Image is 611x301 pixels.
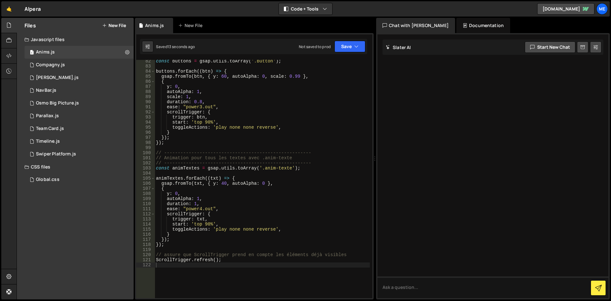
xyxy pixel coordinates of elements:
div: 16285/44894.js [25,46,134,59]
a: 🤙 [1,1,17,17]
span: 1 [30,50,34,55]
div: 95 [136,125,155,130]
div: Alpera [25,5,41,13]
button: Save [334,41,365,52]
div: 119 [136,247,155,252]
div: Not saved to prod [299,44,331,49]
div: 93 [136,115,155,120]
div: 85 [136,74,155,79]
div: 113 [136,217,155,222]
div: 108 [136,191,155,196]
div: 16285/44875.js [25,135,134,148]
div: CSS files [17,161,134,173]
div: Anims.js [36,49,55,55]
div: 16285/44842.js [25,97,134,110]
div: 116 [136,232,155,237]
div: Parallax.js [36,113,59,119]
button: Start new chat [525,41,575,53]
div: 16285/43939.js [25,122,134,135]
div: 121 [136,257,155,262]
div: 16285/43961.js [25,148,134,161]
div: 16285/43940.css [25,173,134,186]
div: NavBar.js [36,88,56,93]
div: 13 seconds ago [167,44,195,49]
div: 83 [136,64,155,69]
div: Swiper Platform.js [36,151,76,157]
div: 118 [136,242,155,247]
div: 90 [136,99,155,104]
div: 98 [136,140,155,145]
h2: Files [25,22,36,29]
div: 91 [136,104,155,110]
div: [PERSON_NAME].js [36,75,79,81]
div: 112 [136,211,155,217]
div: 86 [136,79,155,84]
div: 97 [136,135,155,140]
div: 117 [136,237,155,242]
div: Timeline.js [36,139,60,144]
div: 104 [136,171,155,176]
div: New File [178,22,205,29]
div: 114 [136,222,155,227]
div: 101 [136,155,155,161]
div: 16285/45494.js [25,71,134,84]
div: 115 [136,227,155,232]
div: Saved [156,44,195,49]
div: Documentation [456,18,510,33]
div: Javascript files [17,33,134,46]
div: 107 [136,186,155,191]
div: 106 [136,181,155,186]
div: 102 [136,161,155,166]
div: 120 [136,252,155,257]
div: 96 [136,130,155,135]
div: 100 [136,150,155,155]
div: 87 [136,84,155,89]
h2: Slater AI [386,44,411,50]
div: 89 [136,94,155,99]
div: 103 [136,166,155,171]
div: 88 [136,89,155,94]
div: 92 [136,110,155,115]
div: 109 [136,196,155,201]
a: [DOMAIN_NAME] [537,3,594,15]
div: Chat with [PERSON_NAME] [376,18,455,33]
button: Code + Tools [279,3,332,15]
div: Anims.js [145,22,164,29]
div: 99 [136,145,155,150]
div: 16285/45492.js [25,110,134,122]
div: Global.css [36,177,60,183]
div: Team Card.js [36,126,64,132]
div: 16285/44080.js [25,59,134,71]
button: New File [102,23,126,28]
div: 122 [136,262,155,268]
a: Me [596,3,608,15]
div: Compagny.js [36,62,65,68]
div: 105 [136,176,155,181]
div: 82 [136,59,155,64]
div: Osmo Big Picture.js [36,100,79,106]
div: 110 [136,201,155,206]
div: 84 [136,69,155,74]
div: 111 [136,206,155,211]
div: 94 [136,120,155,125]
div: 16285/44885.js [25,84,134,97]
